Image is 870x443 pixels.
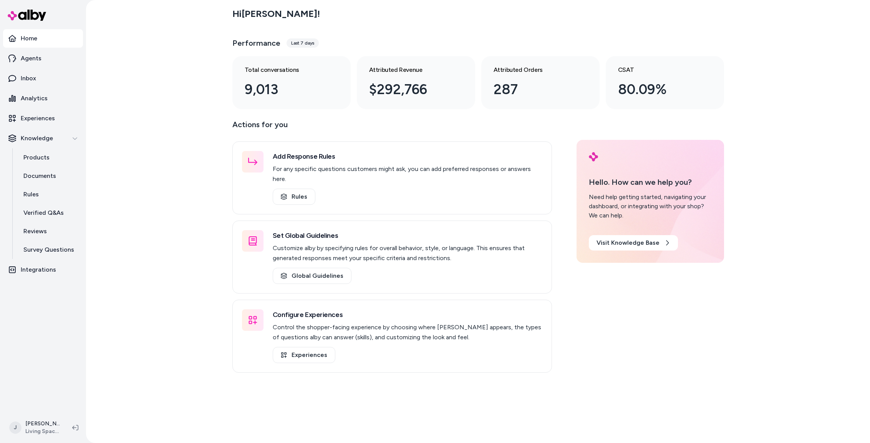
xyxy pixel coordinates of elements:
a: CSAT 80.09% [606,56,724,109]
h3: Configure Experiences [273,309,542,320]
p: [PERSON_NAME] [25,420,60,428]
a: Attributed Revenue $292,766 [357,56,475,109]
h3: Performance [232,38,280,48]
p: Documents [23,171,56,181]
p: Reviews [23,227,47,236]
h3: Add Response Rules [273,151,542,162]
a: Integrations [3,260,83,279]
a: Analytics [3,89,83,108]
h3: Attributed Orders [494,65,575,75]
img: alby Logo [8,10,46,21]
button: Knowledge [3,129,83,148]
p: Actions for you [232,118,552,137]
a: Visit Knowledge Base [589,235,678,251]
a: Products [16,148,83,167]
div: $292,766 [369,79,451,100]
a: Global Guidelines [273,268,351,284]
div: 287 [494,79,575,100]
a: Home [3,29,83,48]
a: Survey Questions [16,241,83,259]
a: Experiences [3,109,83,128]
span: J [9,421,22,434]
p: Experiences [21,114,55,123]
h3: Set Global Guidelines [273,230,542,241]
p: Analytics [21,94,48,103]
h3: Total conversations [245,65,326,75]
p: For any specific questions customers might ask, you can add preferred responses or answers here. [273,164,542,184]
p: Hello. How can we help you? [589,176,712,188]
a: Reviews [16,222,83,241]
span: Living Spaces [25,428,60,435]
h3: CSAT [618,65,699,75]
p: Home [21,34,37,43]
a: Agents [3,49,83,68]
a: Attributed Orders 287 [481,56,600,109]
p: Verified Q&As [23,208,64,217]
button: J[PERSON_NAME]Living Spaces [5,415,66,440]
a: Documents [16,167,83,185]
img: alby Logo [589,152,598,161]
div: Need help getting started, navigating your dashboard, or integrating with your shop? We can help. [589,192,712,220]
p: Knowledge [21,134,53,143]
p: Rules [23,190,39,199]
p: Agents [21,54,41,63]
p: Survey Questions [23,245,74,254]
a: Verified Q&As [16,204,83,222]
p: Products [23,153,50,162]
div: Last 7 days [287,38,319,48]
p: Integrations [21,265,56,274]
h2: Hi [PERSON_NAME] ! [232,8,320,20]
a: Rules [273,189,315,205]
a: Total conversations 9,013 [232,56,351,109]
a: Inbox [3,69,83,88]
p: Control the shopper-facing experience by choosing where [PERSON_NAME] appears, the types of quest... [273,322,542,342]
p: Customize alby by specifying rules for overall behavior, style, or language. This ensures that ge... [273,243,542,263]
div: 9,013 [245,79,326,100]
h3: Attributed Revenue [369,65,451,75]
p: Inbox [21,74,36,83]
div: 80.09% [618,79,699,100]
a: Experiences [273,347,335,363]
a: Rules [16,185,83,204]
